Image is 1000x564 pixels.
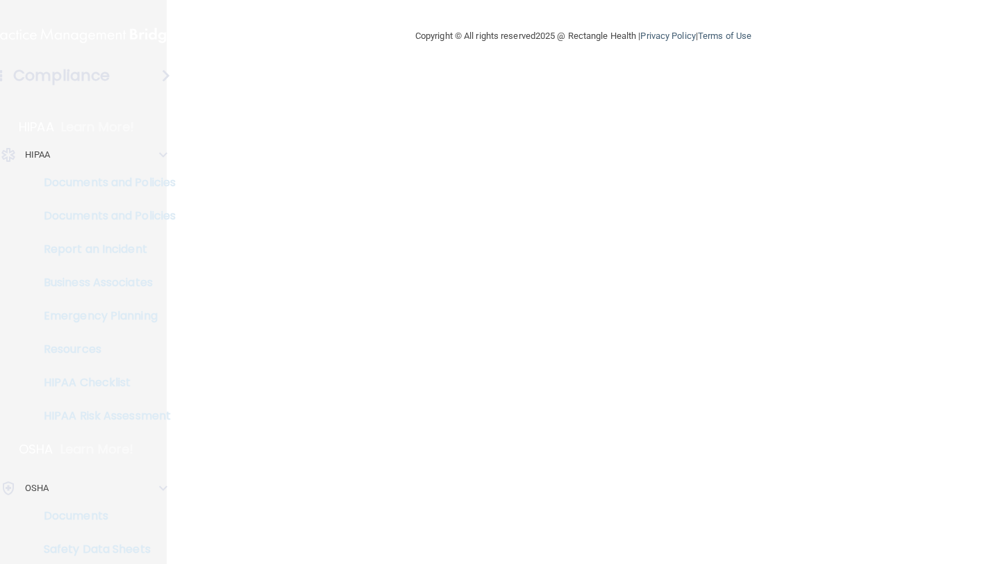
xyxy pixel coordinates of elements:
p: OSHA [19,441,53,458]
p: HIPAA [25,147,51,163]
p: Learn More! [61,119,135,135]
p: Safety Data Sheets [9,542,199,556]
p: Report an Incident [9,242,199,256]
p: Documents and Policies [9,209,199,223]
p: OSHA [25,480,49,497]
p: Resources [9,342,199,356]
a: Privacy Policy [640,31,695,41]
p: HIPAA Risk Assessment [9,409,199,423]
div: Copyright © All rights reserved 2025 @ Rectangle Health | | [330,14,837,58]
p: Emergency Planning [9,309,199,323]
a: Terms of Use [698,31,751,41]
p: Business Associates [9,276,199,290]
h4: Compliance [13,66,110,85]
p: Learn More! [60,441,134,458]
p: Documents [9,509,199,523]
p: Documents and Policies [9,176,199,190]
p: HIPAA Checklist [9,376,199,390]
p: HIPAA [19,119,54,135]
